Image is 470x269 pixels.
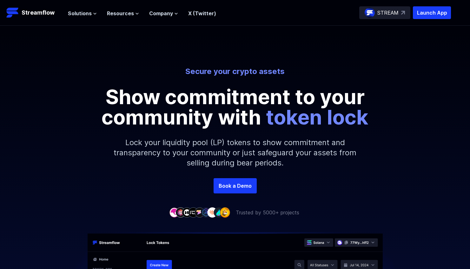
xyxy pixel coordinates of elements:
[92,87,378,127] p: Show commitment to your community with
[220,207,230,217] img: company-9
[207,207,217,217] img: company-7
[201,207,211,217] img: company-6
[214,207,224,217] img: company-8
[266,105,368,129] span: token lock
[413,6,451,19] button: Launch App
[214,178,257,193] a: Book a Demo
[195,207,205,217] img: company-5
[236,209,299,216] p: Trusted by 5000+ projects
[68,10,92,17] span: Solutions
[107,10,139,17] button: Resources
[107,10,134,17] span: Resources
[68,10,97,17] button: Solutions
[188,10,216,17] a: X (Twitter)
[401,11,405,15] img: top-right-arrow.svg
[182,207,192,217] img: company-3
[365,8,375,18] img: streamflow-logo-circle.png
[99,127,372,178] p: Lock your liquidity pool (LP) tokens to show commitment and transparency to your community or jus...
[149,10,173,17] span: Company
[169,207,179,217] img: company-1
[6,6,19,19] img: Streamflow Logo
[377,9,399,17] p: STREAM
[149,10,178,17] button: Company
[175,207,186,217] img: company-2
[59,66,411,77] p: Secure your crypto assets
[22,8,55,17] p: Streamflow
[359,6,410,19] a: STREAM
[188,207,198,217] img: company-4
[6,6,62,19] a: Streamflow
